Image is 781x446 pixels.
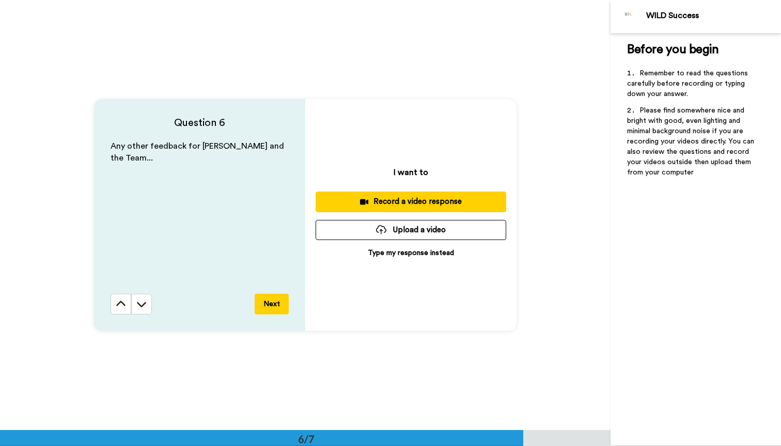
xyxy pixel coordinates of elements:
button: Record a video response [316,192,506,212]
span: Before you begin [627,43,718,56]
div: 6/7 [282,432,331,446]
div: Record a video response [324,196,498,207]
span: Remember to read the questions carefully before recording or typing down your answer. [627,70,750,98]
span: Please find somewhere nice and bright with good, even lighting and minimal background noise if yo... [627,107,756,176]
p: Type my response instead [368,248,454,258]
img: Profile Image [616,4,641,29]
button: Upload a video [316,220,506,240]
p: I want to [394,166,428,179]
button: Next [255,294,289,314]
div: WILD Success [646,11,780,21]
h4: Question 6 [111,116,289,130]
span: Any other feedback for [PERSON_NAME] and the Team... [111,142,286,162]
